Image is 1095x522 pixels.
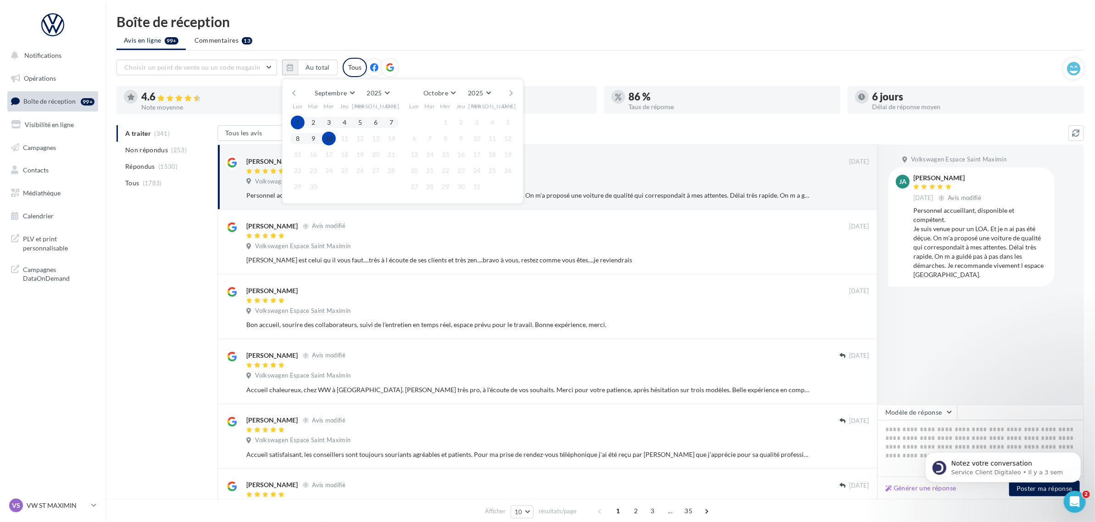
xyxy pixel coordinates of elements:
button: Notifications [6,46,96,65]
span: (1783) [143,179,162,187]
span: Avis modifié [312,222,345,230]
button: 1 [291,116,305,129]
button: Tous les avis [217,125,309,141]
button: 25 [485,164,499,178]
button: Au total [298,60,338,75]
div: [PERSON_NAME] [246,416,298,425]
div: [PERSON_NAME] [913,175,984,181]
span: Volkswagen Espace Saint Maximin [255,242,350,250]
div: [PERSON_NAME] [246,351,298,360]
span: Avis modifié [312,481,345,489]
span: Volkswagen Espace Saint Maximin [255,436,350,444]
button: 17 [470,148,484,161]
button: Choisir un point de vente ou un code magasin [117,60,277,75]
span: Avis modifié [948,194,982,201]
span: Commentaires [195,36,239,45]
span: [DATE] [849,417,869,425]
button: 22 [439,164,452,178]
button: 30 [454,180,468,194]
span: Volkswagen Espace Saint Maximin [255,372,350,380]
button: 1 [439,116,452,129]
button: 8 [291,132,305,145]
span: Volkswagen Espace Saint Maximin [911,155,1006,164]
button: 2 [454,116,468,129]
button: 26 [353,164,367,178]
span: [PERSON_NAME] [469,102,516,110]
button: 18 [338,148,351,161]
span: Septembre [315,89,347,97]
button: 15 [291,148,305,161]
button: 21 [423,164,437,178]
span: Lun [293,102,303,110]
button: 7 [423,132,437,145]
button: 14 [384,132,398,145]
span: Boîte de réception [23,97,76,105]
div: 6 jours [873,92,1077,102]
button: 14 [423,148,437,161]
button: 9 [454,132,468,145]
span: Jeu [456,102,466,110]
div: [PERSON_NAME] [246,157,298,166]
div: [PERSON_NAME] [246,286,298,295]
iframe: Intercom notifications message [912,433,1095,497]
span: 35 [681,504,696,518]
span: Dim [502,102,513,110]
button: 31 [470,180,484,194]
span: (1530) [158,163,178,170]
button: 2 [306,116,320,129]
iframe: Intercom live chat [1064,491,1086,513]
span: Choisir un point de vente ou un code magasin [124,63,260,71]
span: 2025 [367,89,382,97]
button: 5 [353,116,367,129]
span: Tous les avis [225,129,262,137]
span: Mar [424,102,435,110]
a: Visibilité en ligne [6,115,100,134]
button: Septembre [311,87,358,100]
button: 8 [439,132,452,145]
div: 86 % [629,92,833,102]
button: 4 [485,116,499,129]
a: Campagnes [6,138,100,157]
span: 10 [515,508,522,516]
div: Personnel accueillant, disponible et compétent. Je suis venue pour un LOA. Et je n ai pas été déç... [246,191,810,200]
span: ja [899,177,906,186]
span: 2025 [468,89,483,97]
button: 26 [501,164,515,178]
button: 13 [407,148,421,161]
span: Opérations [24,74,56,82]
a: PLV et print personnalisable [6,229,100,256]
div: Accueil chaleureux, chez WW à [GEOGRAPHIC_DATA]. [PERSON_NAME] très pro, à l'écoute de vos souhai... [246,385,810,394]
button: 22 [291,164,305,178]
span: Tous [125,178,139,188]
button: 20 [407,164,421,178]
div: Personnel accueillant, disponible et compétent. Je suis venue pour un LOA. Et je n ai pas été déç... [913,206,1047,279]
a: VS VW ST MAXIMIN [7,497,98,514]
button: 10 [470,132,484,145]
div: [PERSON_NAME] [246,222,298,231]
span: Lun [409,102,419,110]
a: Calendrier [6,206,100,226]
button: 2025 [363,87,393,100]
span: Avis modifié [312,416,345,424]
a: Médiathèque [6,183,100,203]
span: VS [12,501,20,510]
button: 12 [501,132,515,145]
span: Mar [308,102,319,110]
div: Taux de réponse [629,104,833,110]
span: Volkswagen Espace Saint Maximin [255,178,350,186]
span: Mer [440,102,451,110]
a: Campagnes DataOnDemand [6,260,100,287]
span: Notifications [24,51,61,59]
button: 17 [322,148,336,161]
button: Générer une réponse [882,483,960,494]
span: [DATE] [849,287,869,295]
button: 24 [322,164,336,178]
button: 28 [384,164,398,178]
div: Tous [343,58,367,77]
a: Boîte de réception99+ [6,91,100,111]
span: Jeu [340,102,349,110]
button: 4 [338,116,351,129]
span: Afficher [485,507,506,516]
span: 2 [628,504,643,518]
